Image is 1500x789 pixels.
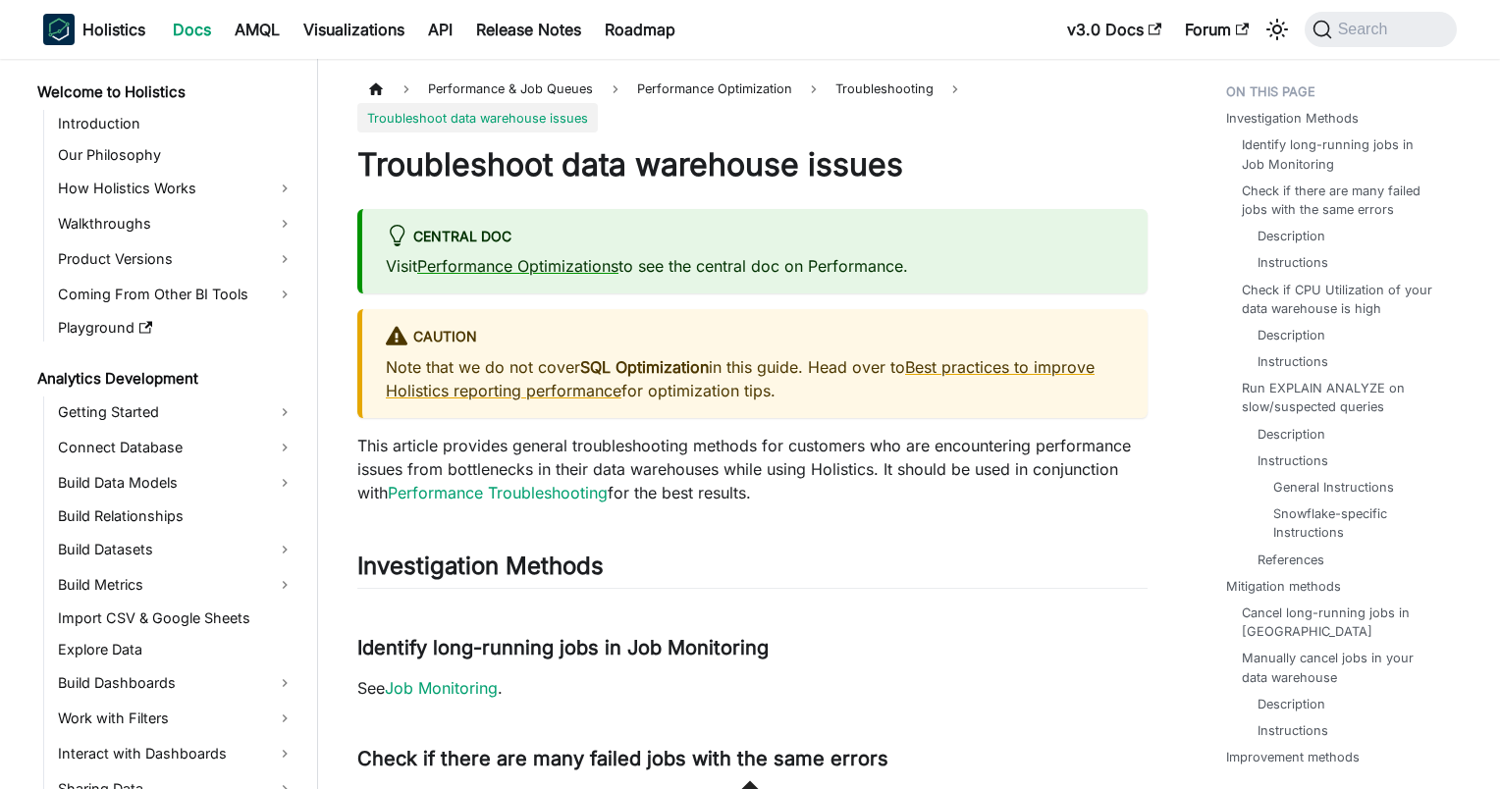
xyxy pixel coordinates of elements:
a: API [416,14,464,45]
img: Holistics [43,14,75,45]
a: Troubleshooting [826,75,943,103]
a: Job Monitoring [385,678,498,698]
a: Description [1258,425,1325,444]
a: Cancel long-running jobs in [GEOGRAPHIC_DATA] [1242,604,1437,641]
a: References [1258,551,1324,569]
a: Identify long-running jobs in Job Monitoring [1242,135,1437,173]
a: Roadmap [593,14,687,45]
b: Holistics [82,18,145,41]
a: Release Notes [464,14,593,45]
a: Walkthroughs [52,208,300,239]
a: Description [1258,326,1325,344]
p: Note that we do not cover in this guide. Head over to for optimization tips. [386,355,1124,402]
a: Connect Database [52,432,300,463]
a: Improvement methods [1226,748,1360,766]
div: caution [386,325,1124,350]
h1: Troubleshoot data warehouse issues [357,145,1148,184]
a: Best practices to improve Holistics reporting performance [386,357,1095,400]
a: General Instructions [1273,478,1394,497]
a: Build Metrics [52,569,300,601]
a: Work with Filters [52,703,300,734]
h2: Investigation Methods [357,552,1148,589]
a: Description [1258,227,1325,245]
a: Playground [52,314,300,342]
a: Instructions [1258,253,1328,272]
a: Build Relationships [52,502,300,530]
h3: Identify long-running jobs in Job Monitoring [357,636,1148,660]
span: Troubleshoot data warehouse issues [357,103,598,131]
span: Troubleshooting [835,81,934,96]
a: Instructions [1258,451,1328,470]
a: Build Data Models [52,467,300,499]
a: v3.0 Docs [1055,14,1173,45]
a: HolisticsHolisticsHolistics [43,14,145,45]
a: Build Dashboards [52,667,300,699]
a: Performance Optimization [627,75,802,103]
p: This article provides general troubleshooting methods for customers who are encountering performa... [357,434,1148,504]
a: Performance Troubleshooting [388,483,608,502]
a: Product Versions [52,243,300,275]
a: Our Philosophy [52,141,300,169]
span: Search [1332,21,1400,38]
a: Manually cancel jobs in your data warehouse [1242,649,1437,686]
button: Search (Command+K) [1305,12,1457,47]
a: Docs [161,14,223,45]
nav: Breadcrumbs [357,75,1148,132]
a: Welcome to Holistics [31,79,300,106]
a: Instructions [1258,721,1328,740]
a: Investigation Methods [1226,109,1359,128]
a: Introduction [52,110,300,137]
span: Performance Optimization [637,81,792,96]
a: Check if CPU Utilization of your data warehouse is high [1242,281,1437,318]
a: Visualizations [292,14,416,45]
a: Analytics Development [31,365,300,393]
nav: Docs sidebar [24,59,318,789]
a: Interact with Dashboards [52,738,300,769]
strong: SQL Optimization [580,357,709,377]
a: Home page [357,75,395,103]
a: Mitigation methods [1226,577,1341,596]
a: Forum [1173,14,1260,45]
a: Snowflake-specific Instructions [1273,504,1421,542]
button: Switch between dark and light mode (currently system mode) [1261,14,1293,45]
a: Run EXPLAIN ANALYZE on slow/suspected queries [1242,379,1437,416]
p: Visit to see the central doc on Performance. [386,254,1124,278]
a: Build Datasets [52,534,300,565]
span: Performance & Job Queues [418,75,603,103]
a: Description [1258,695,1325,713]
a: AMQL [223,14,292,45]
a: Instructions [1258,352,1328,371]
a: Import CSV & Google Sheets [52,605,300,632]
a: Check if there are many failed jobs with the same errors [1242,182,1437,219]
a: Coming From Other BI Tools [52,279,300,310]
a: Explore Data [52,636,300,663]
p: See . [357,676,1148,700]
a: How Holistics Works [52,173,300,204]
h3: Check if there are many failed jobs with the same errors [357,747,1148,771]
a: Performance Optimizations [417,256,618,276]
div: Central Doc [386,225,1124,250]
a: Getting Started [52,396,300,428]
